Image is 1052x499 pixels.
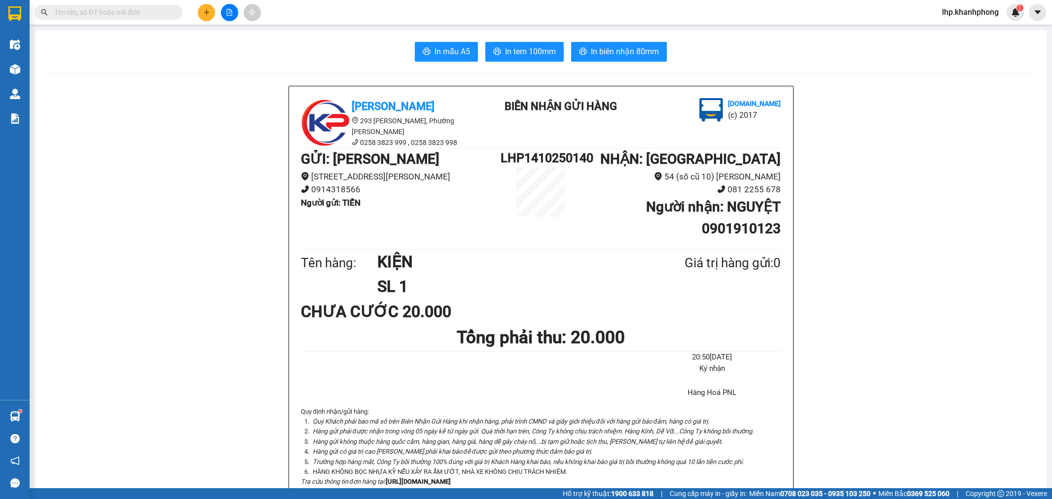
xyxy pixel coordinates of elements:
span: Miền Nam [749,488,871,499]
img: warehouse-icon [10,64,20,74]
span: In mẫu A5 [435,45,470,58]
div: Tên hàng: [301,253,378,273]
h1: KIỆN [377,249,637,274]
button: printerIn tem 100mm [485,42,564,62]
img: solution-icon [10,113,20,124]
li: Ký nhận [643,363,781,375]
img: warehouse-icon [10,89,20,99]
span: printer [493,47,501,57]
span: ⚪️ [873,492,876,496]
span: environment [352,117,359,124]
span: lhp.khanhphong [934,6,1007,18]
button: printerIn biên nhận 80mm [571,42,667,62]
i: Quý Khách phải báo mã số trên Biên Nhận Gửi Hàng khi nhận hàng, phải trình CMND và giấy giới thiệ... [313,418,709,425]
b: NHẬN : [GEOGRAPHIC_DATA] [600,151,781,167]
span: copyright [997,490,1004,497]
span: phone [352,139,359,145]
strong: [URL][DOMAIN_NAME] [386,478,451,485]
span: | [661,488,662,499]
span: printer [579,47,587,57]
li: (c) 2017 [728,109,781,121]
button: printerIn mẫu A5 [415,42,478,62]
img: logo.jpg [301,98,350,147]
span: phone [717,185,726,193]
li: HÀNG KHÔNG BỌC NHỰA KỸ NẾU XẢY RA ẨM ƯỚT, NHÀ XE KHÔNG CHỊU TRÁCH NHIỆM. [311,467,781,477]
b: [DOMAIN_NAME] [728,100,781,107]
button: plus [198,4,215,21]
li: 081 2255 678 [581,183,781,196]
span: search [41,9,48,16]
h1: SL 1 [377,274,637,299]
span: aim [249,9,255,16]
span: printer [423,47,431,57]
button: file-add [221,4,238,21]
b: Người gửi : TIẾN [301,198,361,208]
button: caret-down [1029,4,1046,21]
li: 0258 3823 999 , 0258 3823 998 [301,137,478,148]
span: Hỗ trợ kỹ thuật: [563,488,653,499]
i: Hàng gửi có giá trị cao [PERSON_NAME] phải khai báo để được gửi theo phương thức đảm bảo giá trị. [313,448,593,455]
span: caret-down [1033,8,1042,17]
i: Tra cứu thông tin đơn hàng tại: [301,478,386,485]
span: question-circle [10,434,20,443]
strong: 1900 633 818 [611,490,653,498]
span: Cung cấp máy in - giấy in: [670,488,747,499]
li: 0914318566 [301,183,501,196]
i: Hàng gửi không thuộc hàng quốc cấm, hàng gian, hàng giả, hàng dễ gây cháy nổ,...bị tạm giữ hoặc t... [313,438,723,445]
b: BIÊN NHẬN GỬI HÀNG [505,100,617,112]
span: 1 [1018,4,1021,11]
li: [STREET_ADDRESS][PERSON_NAME] [301,170,501,183]
h1: Tổng phải thu: 20.000 [301,324,781,351]
sup: 1 [19,410,22,413]
span: | [957,488,958,499]
i: Hàng gửi phải được nhận trong vòng 05 ngày kể từ ngày gửi. Quá thời hạn trên, Công Ty không chịu ... [313,428,754,435]
span: file-add [226,9,233,16]
span: environment [301,172,309,180]
strong: 0369 525 060 [907,490,949,498]
img: warehouse-icon [10,411,20,422]
button: aim [244,4,261,21]
div: Giá trị hàng gửi: 0 [637,253,781,273]
span: phone [301,185,309,193]
span: In biên nhận 80mm [591,45,659,58]
i: Trường hợp hàng mất, Công Ty bồi thường 100% đúng với giá trị Khách Hàng khai báo, nếu không khai... [313,458,744,465]
sup: 1 [1016,4,1023,11]
b: GỬI : [PERSON_NAME] [301,151,439,167]
h1: LHP1410250140 [501,148,580,168]
span: notification [10,456,20,465]
li: 293 [PERSON_NAME], Phường [PERSON_NAME] [301,115,478,137]
img: logo-vxr [8,6,21,21]
b: [PERSON_NAME] [352,100,435,112]
div: CHƯA CƯỚC 20.000 [301,299,459,324]
img: logo.jpg [699,98,723,122]
li: Hàng Hoá PNL [643,387,781,399]
span: environment [654,172,662,180]
span: message [10,478,20,488]
span: Miền Bắc [878,488,949,499]
li: 54 (số cũ 10) [PERSON_NAME] [581,170,781,183]
img: icon-new-feature [1011,8,1020,17]
div: Quy định nhận/gửi hàng : [301,407,781,487]
img: warehouse-icon [10,39,20,50]
strong: 0708 023 035 - 0935 103 250 [780,490,871,498]
span: plus [203,9,210,16]
input: Tìm tên, số ĐT hoặc mã đơn [54,7,171,18]
span: In tem 100mm [505,45,556,58]
b: Người nhận : NGUYỆT 0901910123 [646,199,781,237]
li: 20:50[DATE] [643,352,781,363]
